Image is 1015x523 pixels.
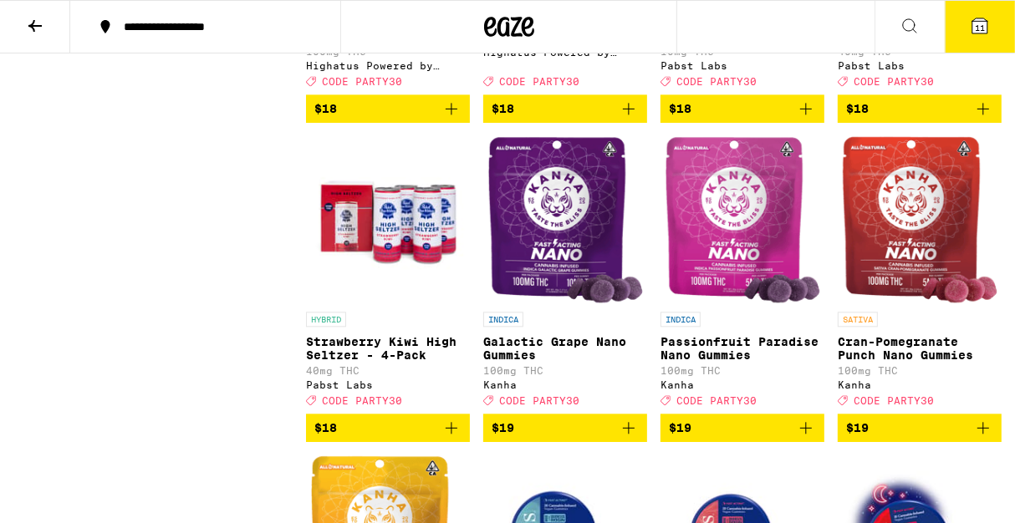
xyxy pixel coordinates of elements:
[661,136,824,414] a: Open page for Passionfruit Paradise Nano Gummies from Kanha
[306,60,470,71] div: Highatus Powered by Cannabiotix
[306,379,470,390] div: Pabst Labs
[306,365,470,376] p: 40mg THC
[669,421,691,434] span: $19
[838,365,1002,376] p: 100mg THC
[483,414,647,442] button: Add to bag
[499,75,579,86] span: CODE PARTY30
[661,94,824,123] button: Add to bag
[842,136,998,303] img: Kanha - Cran-Pomegranate Punch Nano Gummies
[483,365,647,376] p: 100mg THC
[483,335,647,362] p: Galactic Grape Nano Gummies
[838,312,878,327] p: SATIVA
[306,312,346,327] p: HYBRID
[322,394,402,405] span: CODE PARTY30
[676,75,757,86] span: CODE PARTY30
[661,60,824,71] div: Pabst Labs
[306,136,470,303] img: Pabst Labs - Strawberry Kiwi High Seltzer - 4-Pack
[838,136,1002,414] a: Open page for Cran-Pomegranate Punch Nano Gummies from Kanha
[322,75,402,86] span: CODE PARTY30
[838,379,1002,390] div: Kanha
[676,394,757,405] span: CODE PARTY30
[661,414,824,442] button: Add to bag
[669,102,691,115] span: $18
[665,136,821,303] img: Kanha - Passionfruit Paradise Nano Gummies
[838,414,1002,442] button: Add to bag
[846,102,869,115] span: $18
[838,335,1002,362] p: Cran-Pomegranate Punch Nano Gummies
[24,12,135,25] span: Hi. Need any help?
[314,421,337,434] span: $18
[661,335,824,362] p: Passionfruit Paradise Nano Gummies
[487,136,644,303] img: Kanha - Galactic Grape Nano Gummies
[945,1,1015,53] button: 11
[483,94,647,123] button: Add to bag
[838,94,1002,123] button: Add to bag
[846,421,869,434] span: $19
[483,379,647,390] div: Kanha
[661,312,701,327] p: INDICA
[854,394,934,405] span: CODE PARTY30
[306,94,470,123] button: Add to bag
[854,75,934,86] span: CODE PARTY30
[306,414,470,442] button: Add to bag
[306,335,470,362] p: Strawberry Kiwi High Seltzer - 4-Pack
[499,394,579,405] span: CODE PARTY30
[492,421,514,434] span: $19
[838,60,1002,71] div: Pabst Labs
[483,136,647,414] a: Open page for Galactic Grape Nano Gummies from Kanha
[661,365,824,376] p: 100mg THC
[661,379,824,390] div: Kanha
[306,136,470,414] a: Open page for Strawberry Kiwi High Seltzer - 4-Pack from Pabst Labs
[492,102,514,115] span: $18
[975,23,985,33] span: 11
[483,312,523,327] p: INDICA
[314,102,337,115] span: $18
